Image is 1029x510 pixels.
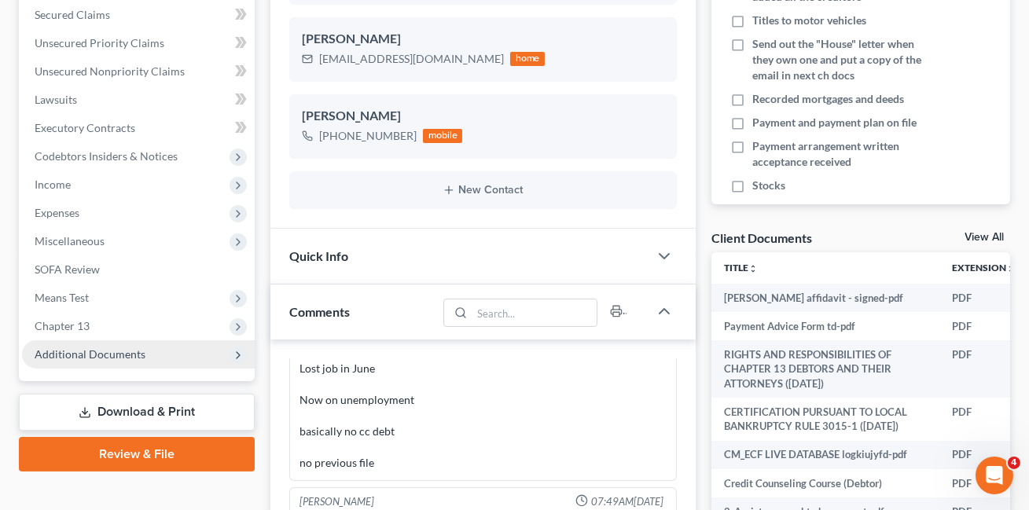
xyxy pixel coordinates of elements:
[711,340,939,398] td: RIGHTS AND RESPONSIBILITIES OF CHAPTER 13 DEBTORS AND THEIR ATTORNEYS ([DATE])
[22,29,255,57] a: Unsecured Priority Claims
[752,138,922,170] span: Payment arrangement written acceptance received
[35,149,178,163] span: Codebtors Insiders & Notices
[35,319,90,332] span: Chapter 13
[711,229,812,246] div: Client Documents
[752,91,904,107] span: Recorded mortgages and deeds
[724,262,758,273] a: Titleunfold_more
[711,441,939,469] td: CM_ECF LIVE DATABASE logkiujyfd-pdf
[35,262,100,276] span: SOFA Review
[35,64,185,78] span: Unsecured Nonpriority Claims
[472,299,597,326] input: Search...
[752,115,917,130] span: Payment and payment plan on file
[939,469,1028,497] td: PDF
[748,264,758,273] i: unfold_more
[752,13,866,28] span: Titles to motor vehicles
[35,121,135,134] span: Executory Contracts
[302,184,663,196] button: New Contact
[35,178,71,191] span: Income
[35,206,79,219] span: Expenses
[591,494,663,509] span: 07:49AM[DATE]
[300,494,374,509] div: [PERSON_NAME]
[22,1,255,29] a: Secured Claims
[711,284,939,312] td: [PERSON_NAME] affidavit - signed-pdf
[952,262,1016,273] a: Extensionunfold_more
[752,36,922,83] span: Send out the "House" letter when they own one and put a copy of the email in next ch docs
[289,248,348,263] span: Quick Info
[22,255,255,284] a: SOFA Review
[711,398,939,441] td: CERTIFICATION PURSUANT TO LOCAL BANKRUPTCY RULE 3015-1 ([DATE])
[22,57,255,86] a: Unsecured Nonpriority Claims
[752,178,785,193] span: Stocks
[965,232,1004,243] a: View All
[1006,264,1016,273] i: unfold_more
[35,291,89,304] span: Means Test
[752,201,783,217] span: Bonds
[423,129,462,143] div: mobile
[1008,457,1020,469] span: 4
[22,114,255,142] a: Executory Contracts
[302,107,663,126] div: [PERSON_NAME]
[35,8,110,21] span: Secured Claims
[939,441,1028,469] td: PDF
[510,52,545,66] div: home
[319,51,504,67] div: [EMAIL_ADDRESS][DOMAIN_NAME]
[35,234,105,248] span: Miscellaneous
[35,93,77,106] span: Lawsuits
[19,437,255,471] a: Review & File
[35,347,145,361] span: Additional Documents
[711,312,939,340] td: Payment Advice Form td-pdf
[35,36,164,50] span: Unsecured Priority Claims
[939,312,1028,340] td: PDF
[289,304,350,319] span: Comments
[302,30,663,49] div: [PERSON_NAME]
[939,340,1028,398] td: PDF
[976,457,1013,494] iframe: Intercom live chat
[711,469,939,497] td: Credit Counseling Course (Debtor)
[22,86,255,114] a: Lawsuits
[939,284,1028,312] td: PDF
[319,128,417,144] div: [PHONE_NUMBER]
[19,394,255,431] a: Download & Print
[939,398,1028,441] td: PDF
